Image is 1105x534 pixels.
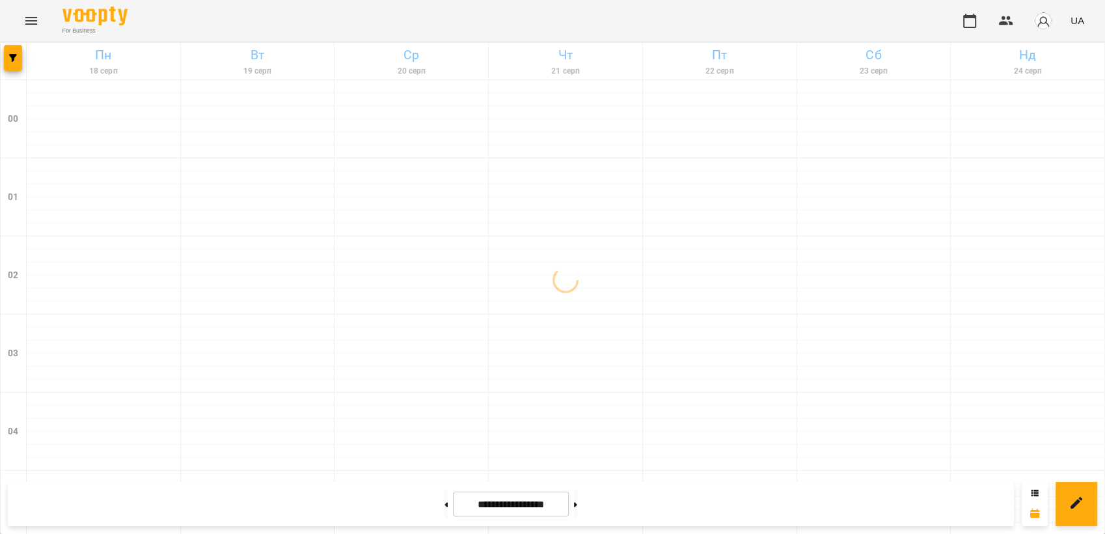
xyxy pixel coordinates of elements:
[8,346,18,361] h6: 03
[336,65,486,77] h6: 20 серп
[1065,8,1089,33] button: UA
[16,5,47,36] button: Menu
[29,65,178,77] h6: 18 серп
[183,65,333,77] h6: 19 серп
[1071,14,1084,27] span: UA
[183,45,333,65] h6: Вт
[8,268,18,283] h6: 02
[645,45,795,65] h6: Пт
[62,27,128,35] span: For Business
[491,45,640,65] h6: Чт
[645,65,795,77] h6: 22 серп
[8,425,18,439] h6: 04
[336,45,486,65] h6: Ср
[491,65,640,77] h6: 21 серп
[8,190,18,204] h6: 01
[1034,12,1052,30] img: avatar_s.png
[799,45,949,65] h6: Сб
[29,45,178,65] h6: Пн
[953,65,1102,77] h6: 24 серп
[62,7,128,25] img: Voopty Logo
[953,45,1102,65] h6: Нд
[8,112,18,126] h6: 00
[799,65,949,77] h6: 23 серп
